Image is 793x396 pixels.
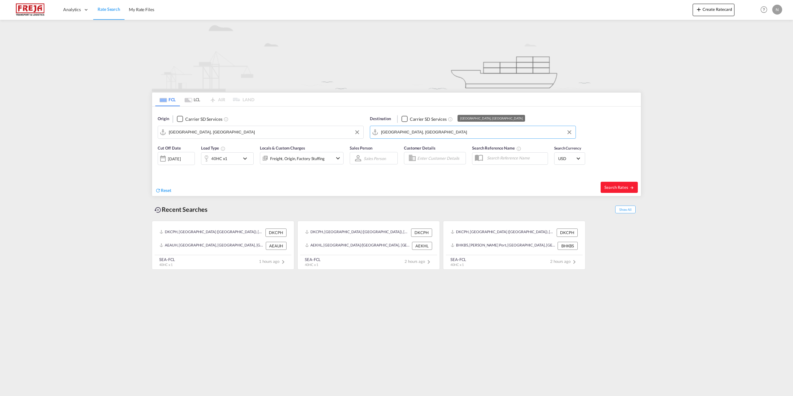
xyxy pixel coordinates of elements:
[169,128,360,137] input: Search by Port
[279,258,287,266] md-icon: icon-chevron-right
[558,242,578,250] div: BHKBS
[270,154,325,163] div: Freight Origin Factory Stuffing
[448,117,453,122] md-icon: Unchecked: Search for CY (Container Yard) services for all selected carriers.Checked : Search for...
[305,228,410,237] div: DKCPH, Copenhagen (Kobenhavn), Denmark, Northern Europe, Europe
[410,116,447,122] div: Carrier SD Services
[554,146,581,150] span: Search Currency
[571,258,578,266] md-icon: icon-chevron-right
[158,152,195,165] div: [DATE]
[177,116,222,122] md-checkbox: Checkbox No Ink
[221,146,226,151] md-icon: Select multiple loads to view rates
[259,259,287,264] span: 1 hours ago
[180,93,205,106] md-tab-item: LCL
[155,188,161,193] md-icon: icon-refresh
[155,187,171,194] div: icon-refreshReset
[168,156,181,162] div: [DATE]
[160,228,264,237] div: DKCPH, Copenhagen (Kobenhavn), Denmark, Northern Europe, Europe
[630,185,634,190] md-icon: icon-arrow-right
[201,146,226,150] span: Load Type
[412,242,432,250] div: AEKHL
[443,221,585,270] recent-search-card: DKCPH, [GEOGRAPHIC_DATA] ([GEOGRAPHIC_DATA]), [GEOGRAPHIC_DATA], [GEOGRAPHIC_DATA], [GEOGRAPHIC_D...
[152,221,294,270] recent-search-card: DKCPH, [GEOGRAPHIC_DATA] ([GEOGRAPHIC_DATA]), [GEOGRAPHIC_DATA], [GEOGRAPHIC_DATA], [GEOGRAPHIC_D...
[158,126,363,138] md-input-container: Aarhus, DKAAR
[411,228,432,237] div: DKCPH
[417,154,464,163] input: Enter Customer Details
[260,146,305,150] span: Locals & Custom Charges
[558,156,576,161] span: USD
[154,206,162,214] md-icon: icon-backup-restore
[201,152,254,165] div: 40HC x1icon-chevron-down
[405,259,432,264] span: 2 hours ago
[472,146,521,150] span: Search Reference Name
[401,116,447,122] md-checkbox: Checkbox No Ink
[772,5,782,15] div: N
[759,4,772,15] div: Help
[265,228,287,237] div: DKCPH
[516,146,521,151] md-icon: Your search will be saved by the below given name
[451,242,556,250] div: BHKBS, Khalifa Bin Salman Port, Bahrain, Middle East, Middle East
[211,154,227,163] div: 40HC x1
[305,257,321,262] div: SEA-FCL
[334,154,342,162] md-icon: icon-chevron-down
[241,155,252,162] md-icon: icon-chevron-down
[557,228,578,237] div: DKCPH
[160,242,264,250] div: AEAUH, Abu Dhabi, United Arab Emirates, Middle East, Middle East
[363,154,387,163] md-select: Sales Person
[558,154,582,163] md-select: Select Currency: $ USDUnited States Dollar
[158,146,181,150] span: Cut Off Date
[266,242,287,250] div: AEAUH
[158,164,162,173] md-datepicker: Select
[305,242,410,250] div: AEKHL, Mina Khalifa/Abu Dhabi, United Arab Emirates, Middle East, Middle East
[158,116,169,122] span: Origin
[693,4,734,16] button: icon-plus 400-fgCreate Ratecard
[159,257,175,262] div: SEA-FCL
[604,185,634,190] span: Search Rates
[9,3,51,17] img: 586607c025bf11f083711d99603023e7.png
[565,128,574,137] button: Clear Input
[350,146,372,150] span: Sales Person
[155,93,254,106] md-pagination-wrapper: Use the left and right arrow keys to navigate between tabs
[185,116,222,122] div: Carrier SD Services
[370,126,576,138] md-input-container: Abu Dhabi, AEAUH
[152,20,641,92] img: new-FCL.png
[159,263,173,267] span: 40HC x 1
[460,115,523,122] div: [GEOGRAPHIC_DATA], [GEOGRAPHIC_DATA]
[370,116,391,122] span: Destination
[305,263,318,267] span: 40HC x 1
[152,202,210,216] div: Recent Searches
[260,152,344,164] div: Freight Origin Factory Stuffingicon-chevron-down
[63,7,81,13] span: Analytics
[155,93,180,106] md-tab-item: FCL
[381,128,572,137] input: Search by Port
[759,4,769,15] span: Help
[450,257,466,262] div: SEA-FCL
[451,228,555,237] div: DKCPH, Copenhagen (Kobenhavn), Denmark, Northern Europe, Europe
[224,117,229,122] md-icon: Unchecked: Search for CY (Container Yard) services for all selected carriers.Checked : Search for...
[297,221,440,270] recent-search-card: DKCPH, [GEOGRAPHIC_DATA] ([GEOGRAPHIC_DATA]), [GEOGRAPHIC_DATA], [GEOGRAPHIC_DATA], [GEOGRAPHIC_D...
[161,188,171,193] span: Reset
[695,6,703,13] md-icon: icon-plus 400-fg
[129,7,154,12] span: My Rate Files
[550,259,578,264] span: 2 hours ago
[353,128,362,137] button: Clear Input
[98,7,120,12] span: Rate Search
[601,182,638,193] button: Search Ratesicon-arrow-right
[425,258,432,266] md-icon: icon-chevron-right
[484,153,548,163] input: Search Reference Name
[450,263,464,267] span: 40HC x 1
[404,146,435,150] span: Customer Details
[615,206,636,213] span: Show All
[152,107,641,196] div: Origin Checkbox No InkUnchecked: Search for CY (Container Yard) services for all selected carrier...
